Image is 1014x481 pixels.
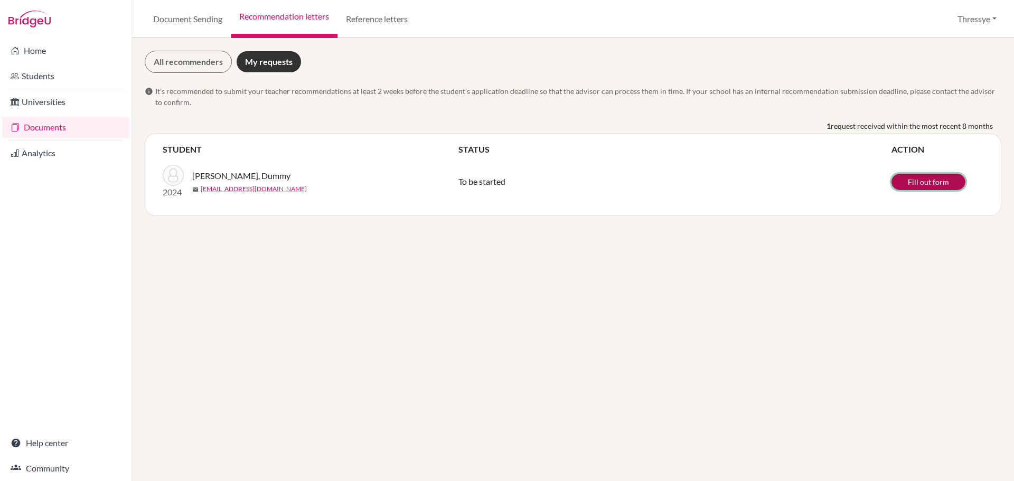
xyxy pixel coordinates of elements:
[155,86,1001,108] span: It’s recommended to submit your teacher recommendations at least 2 weeks before the student’s app...
[891,143,984,156] th: ACTION
[827,120,831,131] b: 1
[192,169,290,182] span: [PERSON_NAME], Dummy
[2,143,129,164] a: Analytics
[953,9,1001,29] button: Thressye
[831,120,993,131] span: request received within the most recent 8 months
[145,51,232,73] a: All recommenders
[201,184,307,194] a: [EMAIL_ADDRESS][DOMAIN_NAME]
[2,40,129,61] a: Home
[236,51,302,73] a: My requests
[163,165,184,186] img: Hanny, Dummy
[458,176,505,186] span: To be started
[8,11,51,27] img: Bridge-U
[2,65,129,87] a: Students
[458,143,891,156] th: STATUS
[2,117,129,138] a: Documents
[2,432,129,454] a: Help center
[145,87,153,96] span: info
[192,186,199,193] span: mail
[162,143,458,156] th: STUDENT
[2,458,129,479] a: Community
[891,174,965,190] a: Fill out form
[163,186,184,199] p: 2024
[2,91,129,112] a: Universities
